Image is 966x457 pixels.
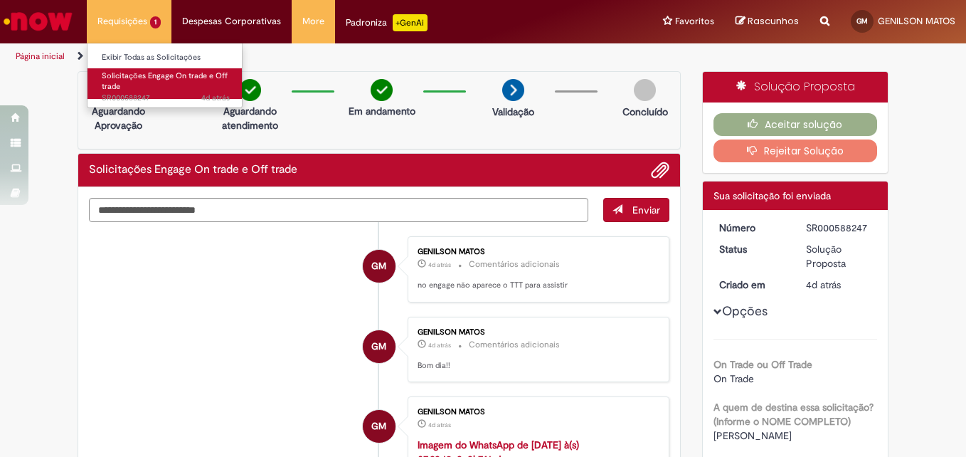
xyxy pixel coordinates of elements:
[713,372,754,385] span: On Trade
[856,16,868,26] span: GM
[11,43,633,70] ul: Trilhas de página
[428,341,451,350] span: 4d atrás
[371,79,393,101] img: check-circle-green.png
[371,249,386,283] span: GM
[346,14,428,31] div: Padroniza
[469,258,560,270] small: Comentários adicionais
[371,330,386,364] span: GM
[675,14,714,28] span: Favoritos
[16,51,65,62] a: Página inicial
[216,104,285,132] p: Aguardando atendimento
[302,14,324,28] span: More
[806,278,872,292] div: 26/09/2025 08:29:24
[393,14,428,31] p: +GenAi
[363,250,396,283] div: GENILSON MATOS
[87,68,244,99] a: Aberto SR000588247 : Solicitações Engage On trade e Off trade
[418,360,654,372] p: Bom dia!!
[418,328,654,337] div: GENILSON MATOS
[89,198,588,222] textarea: Digite sua mensagem aqui...
[708,242,796,256] dt: Status
[603,198,669,222] button: Enviar
[632,204,660,216] span: Enviar
[806,278,841,291] time: 26/09/2025 08:29:24
[651,161,669,179] button: Adicionar anexos
[713,113,878,136] button: Aceitar solução
[363,330,396,363] div: GENILSON MATOS
[182,14,281,28] span: Despesas Corporativas
[806,242,872,270] div: Solução Proposta
[713,189,831,202] span: Sua solicitação foi enviada
[87,43,243,108] ul: Requisições
[713,401,874,428] b: A quem de destina essa solicitação? (Informe o NOME COMPLETO)
[622,105,668,119] p: Concluído
[150,16,161,28] span: 1
[363,410,396,443] div: GENILSON MATOS
[492,105,534,119] p: Validação
[428,261,451,269] span: 4d atrás
[418,408,654,416] div: GENILSON MATOS
[97,14,147,28] span: Requisições
[713,358,812,371] b: On Trade ou Off Trade
[201,93,230,103] span: 4d atrás
[713,140,878,162] button: Rejeitar Solução
[708,221,796,235] dt: Número
[806,278,841,291] span: 4d atrás
[713,429,792,442] span: [PERSON_NAME]
[349,104,415,118] p: Em andamento
[84,104,153,132] p: Aguardando Aprovação
[418,248,654,256] div: GENILSON MATOS
[428,261,451,269] time: 26/09/2025 08:31:52
[428,341,451,350] time: 26/09/2025 08:31:29
[502,79,524,101] img: arrow-next.png
[1,7,75,36] img: ServiceNow
[239,79,261,101] img: check-circle-green.png
[102,70,228,93] span: Solicitações Engage On trade e Off trade
[708,278,796,292] dt: Criado em
[102,93,230,104] span: SR000588247
[201,93,230,103] time: 26/09/2025 08:31:52
[806,221,872,235] div: SR000588247
[469,339,560,351] small: Comentários adicionais
[748,14,799,28] span: Rascunhos
[878,15,955,27] span: GENILSON MATOS
[428,421,451,429] span: 4d atrás
[87,50,244,65] a: Exibir Todas as Solicitações
[371,409,386,443] span: GM
[634,79,656,101] img: img-circle-grey.png
[428,421,451,429] time: 26/09/2025 08:31:03
[89,164,297,177] h2: Solicitações Engage On trade e Off trade Histórico de tíquete
[736,15,799,28] a: Rascunhos
[703,72,888,103] div: Solução Proposta
[418,280,654,291] p: no engage não aparece o TTT para assistir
